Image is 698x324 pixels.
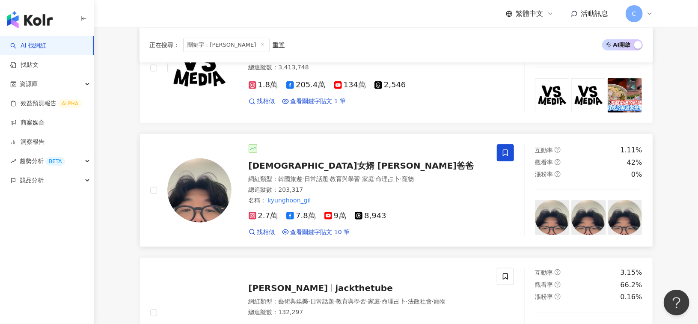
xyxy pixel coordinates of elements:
a: 查看關鍵字貼文 10 筆 [282,228,350,237]
span: 漲粉率 [535,171,553,178]
div: 總追蹤數 ： 3,413,748 [249,63,487,72]
span: 法政社會 [408,298,432,305]
img: KOL Avatar [167,158,232,223]
span: 找相似 [257,228,275,237]
span: 日常話題 [304,175,328,182]
span: C [632,9,636,18]
div: 42% [627,158,642,167]
span: · [432,298,434,305]
div: 總追蹤數 ： 203,317 [249,186,487,194]
span: 寵物 [434,298,446,305]
span: [DEMOGRAPHIC_DATA]女婿 [PERSON_NAME]爸爸 [249,161,474,171]
span: · [309,298,310,305]
span: rise [10,158,16,164]
span: 競品分析 [20,171,44,190]
span: 教育與學習 [330,175,360,182]
div: 重置 [273,42,285,48]
div: 1.11% [621,146,642,155]
span: 查看關鍵字貼文 1 筆 [291,97,346,106]
span: 家庭 [362,175,374,182]
a: 找貼文 [10,61,39,69]
span: 繁體中文 [516,9,544,18]
div: 網紅類型 ： [249,297,487,306]
span: · [366,298,368,305]
div: 0% [631,170,642,179]
span: 名稱 ： [249,196,312,205]
span: · [334,298,336,305]
span: 趨勢分析 [20,152,65,171]
img: post-image [608,78,642,113]
span: 觀看率 [535,159,553,166]
iframe: Help Scout Beacon - Open [664,290,689,315]
img: KOL Avatar [167,36,232,100]
span: question-circle [555,269,561,275]
span: 教育與學習 [336,298,366,305]
div: 66.2% [621,280,642,290]
span: 漲粉率 [535,293,553,300]
span: question-circle [555,147,561,153]
span: 活動訊息 [581,9,609,18]
img: logo [7,11,53,28]
span: 資源庫 [20,74,38,94]
span: 藝術與娛樂 [279,298,309,305]
a: KOL Avatar[DEMOGRAPHIC_DATA]女婿 [PERSON_NAME]爸爸網紅類型：韓國旅遊·日常話題·教育與學習·家庭·命理占卜·寵物總追蹤數：203,317名稱：kyung... [140,134,653,247]
mark: kyunghoon_gil [267,196,312,205]
span: · [406,298,407,305]
span: 正在搜尋 ： [150,42,180,48]
span: 查看關鍵字貼文 10 筆 [291,228,350,237]
span: 互動率 [535,269,553,276]
a: searchAI 找網紅 [10,42,46,50]
a: 查看關鍵字貼文 1 筆 [282,97,346,106]
span: jackthetube [335,283,393,293]
div: 0.16% [621,292,642,302]
a: 洞察報告 [10,138,45,146]
a: 效益預測報告ALPHA [10,99,82,108]
img: post-image [571,78,606,113]
span: 1.8萬 [249,80,278,89]
div: 總追蹤數 ： 132,297 [249,308,487,317]
div: 網紅類型 ： [249,175,487,184]
img: post-image [608,200,642,235]
span: 9萬 [324,211,346,220]
span: question-circle [555,171,561,177]
span: [PERSON_NAME] [249,283,328,293]
span: 命理占卜 [376,175,400,182]
span: question-circle [555,294,561,300]
span: 互動率 [535,147,553,154]
span: 找相似 [257,97,275,106]
span: 2,546 [374,80,406,89]
span: · [328,175,330,182]
img: post-image [535,200,570,235]
a: 商案媒合 [10,119,45,127]
span: · [400,175,401,182]
span: 日常話題 [310,298,334,305]
span: 命理占卜 [382,298,406,305]
span: question-circle [555,159,561,165]
span: · [360,175,362,182]
span: · [380,298,382,305]
span: 韓國旅遊 [279,175,303,182]
span: 205.4萬 [286,80,326,89]
span: 2.7萬 [249,211,278,220]
span: 8,943 [355,211,386,220]
a: KOL AvatarVS MEDIA Taiwan網紅類型：投資·藝術與娛樂·日常話題·教育與學習·家庭·美食·法政社會·寵物·旅遊總追蹤數：3,413,7481.8萬205.4萬134萬2,5... [140,12,653,123]
img: post-image [535,78,570,113]
span: 家庭 [368,298,380,305]
div: BETA [45,157,65,166]
span: question-circle [555,282,561,288]
a: 找相似 [249,228,275,237]
img: post-image [571,200,606,235]
span: 134萬 [334,80,366,89]
span: 7.8萬 [286,211,316,220]
span: 觀看率 [535,281,553,288]
span: · [303,175,304,182]
span: · [374,175,376,182]
div: 3.15% [621,268,642,277]
span: 關鍵字：[PERSON_NAME] [183,38,270,52]
span: 寵物 [402,175,414,182]
a: 找相似 [249,97,275,106]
